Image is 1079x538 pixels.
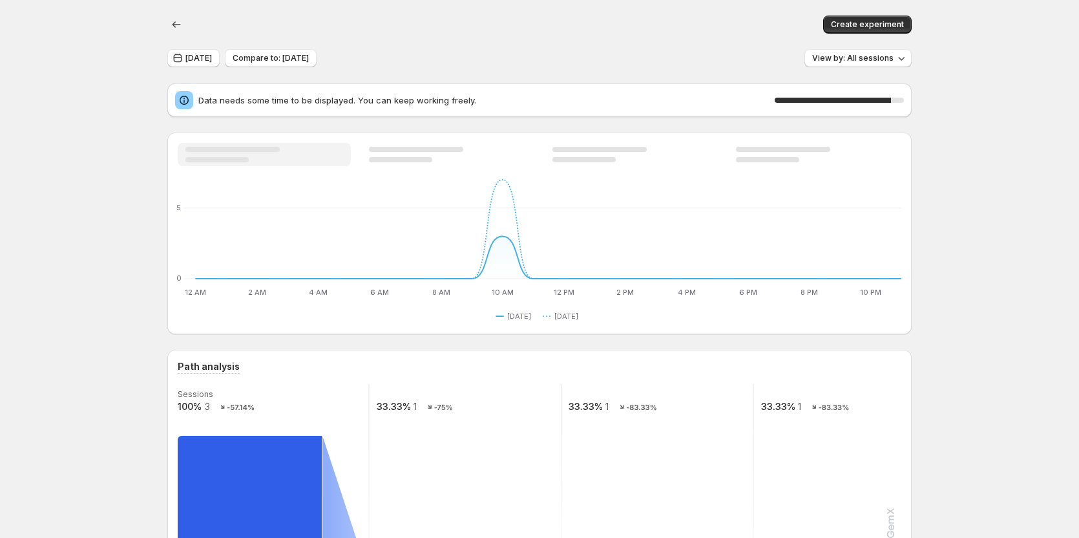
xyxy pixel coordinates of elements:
[507,311,531,321] span: [DATE]
[370,288,389,297] text: 6 AM
[248,288,266,297] text: 2 AM
[626,403,657,412] text: -83.33%
[414,401,417,412] text: 1
[616,288,634,297] text: 2 PM
[227,403,255,412] text: -57.14%
[678,288,696,297] text: 4 PM
[496,308,536,324] button: [DATE]
[860,288,881,297] text: 10 PM
[309,288,328,297] text: 4 AM
[205,401,210,412] text: 3
[554,311,578,321] span: [DATE]
[185,53,212,63] span: [DATE]
[798,401,801,412] text: 1
[167,49,220,67] button: [DATE]
[831,19,904,30] span: Create experiment
[176,274,182,283] text: 0
[761,401,795,412] text: 33.33%
[819,403,850,412] text: -83.33%
[492,288,514,297] text: 10 AM
[377,401,411,412] text: 33.33%
[812,53,894,63] span: View by: All sessions
[804,49,912,67] button: View by: All sessions
[434,403,453,412] text: -75%
[178,389,213,399] text: Sessions
[225,49,317,67] button: Compare to: [DATE]
[233,53,309,63] span: Compare to: [DATE]
[178,401,202,412] text: 100%
[569,401,603,412] text: 33.33%
[823,16,912,34] button: Create experiment
[178,360,240,373] h3: Path analysis
[432,288,450,297] text: 8 AM
[554,288,574,297] text: 12 PM
[198,94,775,107] span: Data needs some time to be displayed. You can keep working freely.
[176,203,181,212] text: 5
[543,308,583,324] button: [DATE]
[739,288,757,297] text: 6 PM
[605,401,609,412] text: 1
[185,288,206,297] text: 12 AM
[801,288,818,297] text: 8 PM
